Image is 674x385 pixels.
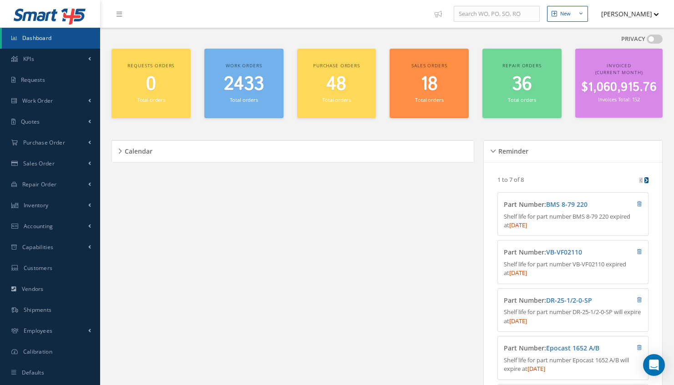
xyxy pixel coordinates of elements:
[24,327,53,335] span: Employees
[146,71,156,97] span: 0
[421,71,438,97] span: 18
[21,76,45,84] span: Requests
[22,285,44,293] span: Vendors
[496,145,528,155] h5: Reminder
[598,96,640,103] small: Invoices Total: 152
[297,49,376,118] a: Purchase orders 48 Total orders
[509,269,527,277] span: [DATE]
[502,62,541,69] span: Repair orders
[546,344,599,352] a: Epocast 1652 A/B
[546,248,582,256] a: VB-VF02110
[595,69,643,75] span: (Current Month)
[504,201,604,209] h4: Part Number
[226,62,262,69] span: Work orders
[593,5,659,23] button: [PERSON_NAME]
[22,243,54,251] span: Capabilities
[137,96,165,103] small: Total orders
[643,354,665,376] div: Open Intercom Messenger
[22,180,57,188] span: Repair Order
[22,97,53,105] span: Work Order
[326,71,346,97] span: 48
[527,365,545,373] span: [DATE]
[23,160,55,167] span: Sales Order
[204,49,284,118] a: Work orders 2433 Total orders
[415,96,443,103] small: Total orders
[127,62,174,69] span: Requests orders
[497,175,524,184] p: 1 to 7 of 8
[504,308,642,325] p: Shelf life for part number DR-25-1/2-0-SP will expire at
[224,71,264,97] span: 2433
[2,28,100,49] a: Dashboard
[230,96,258,103] small: Total orders
[544,200,588,209] span: :
[23,139,65,146] span: Purchase Order
[581,79,657,96] span: $1,060,915.76
[390,49,469,118] a: Sales orders 18 Total orders
[512,71,532,97] span: 36
[509,221,527,229] span: [DATE]
[22,34,52,42] span: Dashboard
[607,62,631,69] span: Invoiced
[560,10,571,18] div: New
[504,356,642,374] p: Shelf life for part number Epocast 1652 A/B will expire at
[313,62,360,69] span: Purchase orders
[21,118,40,125] span: Quotes
[24,306,52,314] span: Shipments
[544,296,592,305] span: :
[23,348,52,355] span: Calibration
[322,96,350,103] small: Total orders
[504,212,642,230] p: Shelf life for part number BMS 8-79 220 expired at
[23,55,34,63] span: KPIs
[482,49,562,118] a: Repair orders 36 Total orders
[546,296,592,305] a: DR-25-1/2-0-SP
[509,317,527,325] span: [DATE]
[24,264,53,272] span: Customers
[546,200,588,209] a: BMS 8-79 220
[504,249,604,256] h4: Part Number
[122,145,152,155] h5: Calendar
[22,369,44,376] span: Defaults
[24,201,49,209] span: Inventory
[111,49,191,118] a: Requests orders 0 Total orders
[544,344,599,352] span: :
[504,297,604,305] h4: Part Number
[575,49,663,118] a: Invoiced (Current Month) $1,060,915.76 Invoices Total: 152
[454,6,540,22] input: Search WO, PO, SO, RO
[504,345,604,352] h4: Part Number
[544,248,582,256] span: :
[411,62,447,69] span: Sales orders
[547,6,588,22] button: New
[508,96,536,103] small: Total orders
[621,35,645,44] label: PRIVACY
[504,260,642,278] p: Shelf life for part number VB-VF02110 expired at
[24,222,53,230] span: Accounting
